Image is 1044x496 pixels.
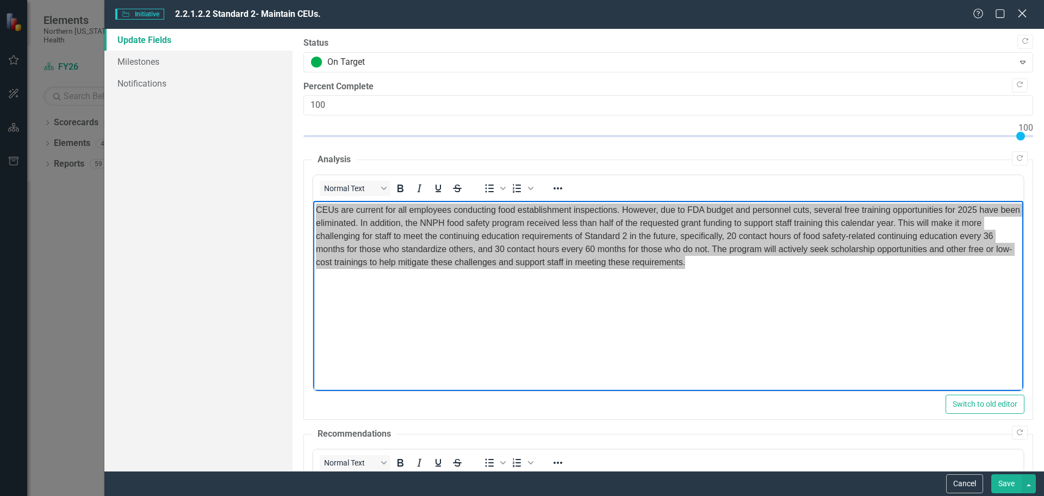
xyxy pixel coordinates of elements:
[312,428,396,440] legend: Recommendations
[303,81,1033,93] label: Percent Complete
[104,29,293,51] a: Update Fields
[410,455,428,470] button: Italic
[320,455,390,470] button: Block Normal Text
[549,181,567,196] button: Reveal or hide additional toolbar items
[946,474,983,493] button: Cancel
[429,181,448,196] button: Underline
[480,181,507,196] div: Bullet list
[320,181,390,196] button: Block Normal Text
[324,458,377,467] span: Normal Text
[104,51,293,72] a: Milestones
[508,181,535,196] div: Numbered list
[303,37,1033,50] label: Status
[104,72,293,94] a: Notifications
[312,154,356,166] legend: Analysis
[946,395,1024,414] button: Switch to old editor
[324,184,377,193] span: Normal Text
[448,455,467,470] button: Strikethrough
[410,181,428,196] button: Italic
[429,455,448,470] button: Underline
[508,455,535,470] div: Numbered list
[115,9,164,20] span: Initiative
[175,9,321,19] span: 2.2.1.2.2 Standard 2- Maintain CEUs.
[448,181,467,196] button: Strikethrough
[313,201,1023,391] iframe: Rich Text Area
[391,455,409,470] button: Bold
[991,474,1022,493] button: Save
[391,181,409,196] button: Bold
[549,455,567,470] button: Reveal or hide additional toolbar items
[480,455,507,470] div: Bullet list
